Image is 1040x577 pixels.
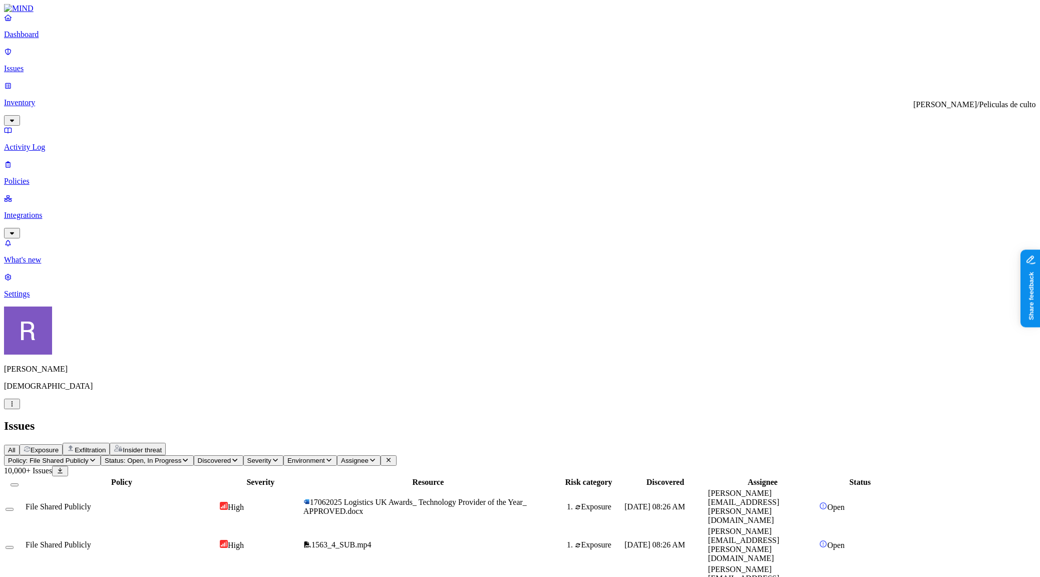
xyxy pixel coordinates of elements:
[624,540,685,549] span: [DATE] 08:26 AM
[303,498,310,505] img: microsoft-word
[708,527,779,562] span: [PERSON_NAME][EMAIL_ADDRESS][PERSON_NAME][DOMAIN_NAME]
[4,143,1036,152] p: Activity Log
[827,503,845,511] span: Open
[708,489,779,524] span: [PERSON_NAME][EMAIL_ADDRESS][PERSON_NAME][DOMAIN_NAME]
[303,478,553,487] div: Resource
[575,502,622,511] div: Exposure
[26,502,91,511] span: File Shared Publicly
[575,540,622,549] div: Exposure
[341,457,369,464] span: Assignee
[555,478,622,487] div: Risk category
[4,64,1036,73] p: Issues
[4,365,1036,374] p: [PERSON_NAME]
[4,307,52,355] img: Rich Thompson
[4,30,1036,39] p: Dashboard
[819,540,827,548] img: status-open
[75,446,106,454] span: Exfiltration
[228,503,244,511] span: High
[913,100,1035,109] div: [PERSON_NAME]/Peliculas de culto
[4,98,1036,107] p: Inventory
[4,382,1036,391] p: [DEMOGRAPHIC_DATA]
[6,508,14,511] button: Select row
[8,446,16,454] span: All
[198,457,231,464] span: Discovered
[220,540,228,548] img: severity-high
[708,478,817,487] div: Assignee
[4,419,1036,433] h2: Issues
[11,483,19,486] button: Select all
[6,546,14,549] button: Select row
[26,478,218,487] div: Policy
[287,457,325,464] span: Environment
[26,540,91,549] span: File Shared Publicly
[311,540,372,549] span: 1563_4_SUB.mp4
[105,457,181,464] span: Status: Open, In Progress
[4,290,1036,299] p: Settings
[123,446,162,454] span: Insider threat
[220,478,301,487] div: Severity
[4,211,1036,220] p: Integrations
[4,177,1036,186] p: Policies
[8,457,89,464] span: Policy: File Shared Publicly
[819,478,901,487] div: Status
[827,541,845,549] span: Open
[31,446,59,454] span: Exposure
[624,502,685,511] span: [DATE] 08:26 AM
[220,502,228,510] img: severity-high
[303,498,527,515] span: 17062025 Logistics UK Awards_ Technology Provider of the Year_ APPROVED.docx
[819,502,827,510] img: status-open
[4,466,52,475] span: 10,000+ Issues
[624,478,706,487] div: Discovered
[247,457,271,464] span: Severity
[4,4,34,13] img: MIND
[4,255,1036,264] p: What's new
[228,541,244,549] span: High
